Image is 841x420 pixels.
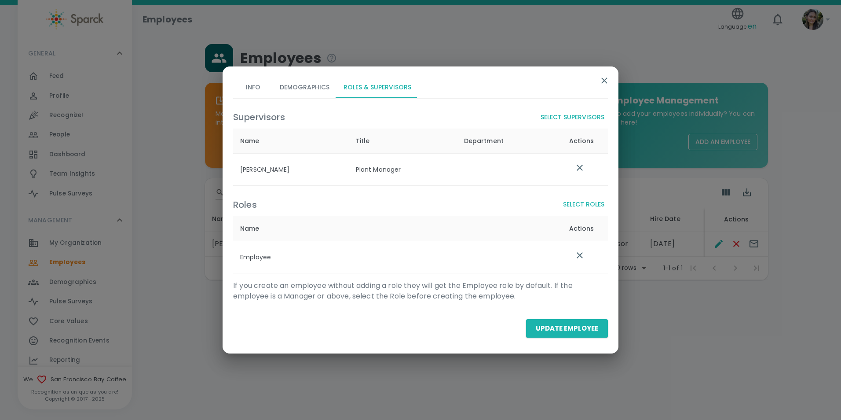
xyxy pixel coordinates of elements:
[233,241,555,273] th: Employee
[233,154,349,186] th: [PERSON_NAME]
[233,77,608,98] div: basic tabs example
[555,129,608,154] th: Actions
[233,216,608,273] table: list table
[233,280,608,302] p: If you create an employee without adding a role they will get the Employee role by default. If th...
[537,109,608,125] button: Select Supervisors
[559,196,608,213] button: Select Roles
[273,77,336,98] button: Demographics
[349,129,457,154] th: Title
[457,129,555,154] th: Department
[233,129,349,154] th: Name
[526,319,608,338] button: Update Employee
[233,77,273,98] button: Info
[233,198,257,212] h6: Roles
[336,77,418,98] button: Roles & Supervisors
[233,110,285,124] h6: Supervisors
[233,216,555,241] th: Name
[555,216,608,241] th: Actions
[349,154,457,186] td: Plant Manager
[233,129,608,186] table: list table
